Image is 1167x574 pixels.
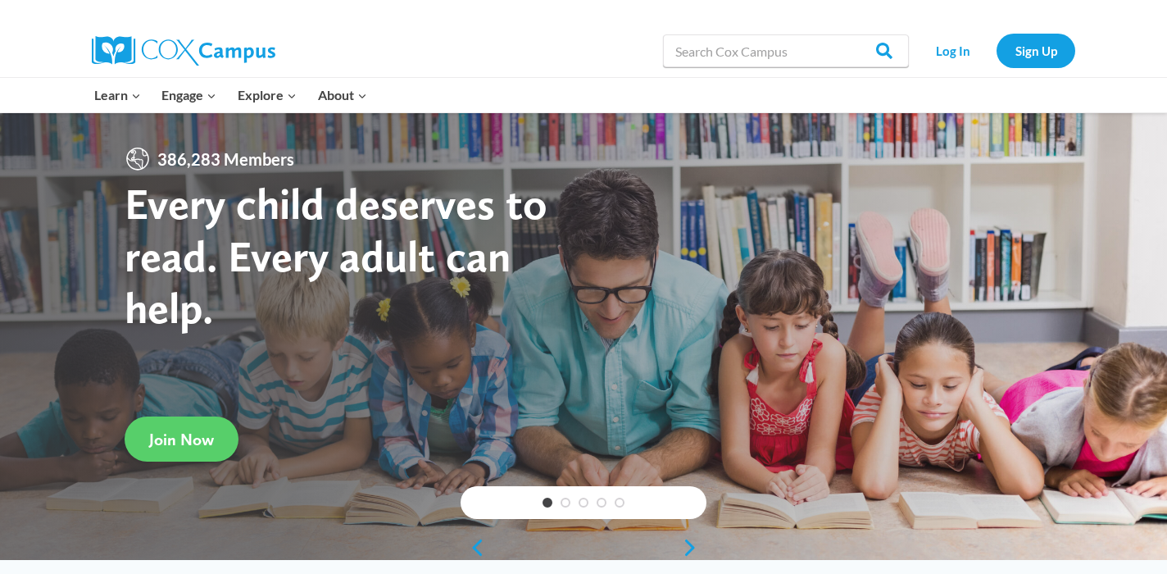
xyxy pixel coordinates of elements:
[663,34,909,67] input: Search Cox Campus
[84,78,377,112] nav: Primary Navigation
[125,177,547,334] strong: Every child deserves to read. Every adult can help.
[597,498,606,508] a: 4
[238,84,297,106] span: Explore
[151,146,301,172] span: 386,283 Members
[615,498,624,508] a: 5
[149,430,214,449] span: Join Now
[579,498,588,508] a: 3
[682,538,706,558] a: next
[917,34,988,67] a: Log In
[161,84,216,106] span: Engage
[94,84,141,106] span: Learn
[461,538,485,558] a: previous
[543,498,552,508] a: 1
[125,417,238,462] a: Join Now
[997,34,1075,67] a: Sign Up
[318,84,367,106] span: About
[917,34,1075,67] nav: Secondary Navigation
[92,36,275,66] img: Cox Campus
[561,498,570,508] a: 2
[461,531,706,564] div: content slider buttons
